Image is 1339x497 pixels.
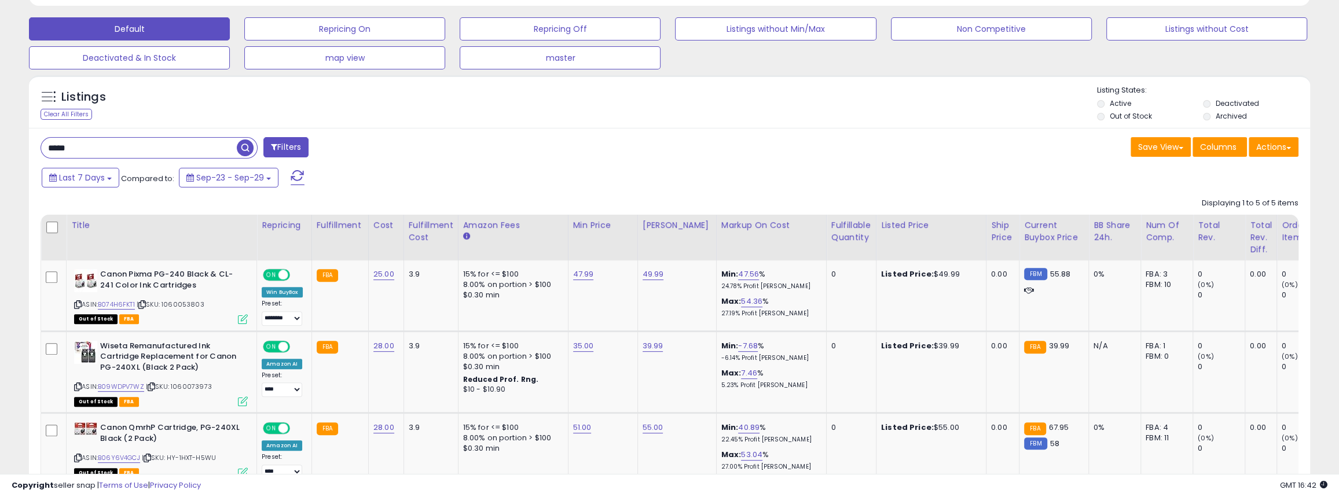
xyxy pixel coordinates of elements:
a: 39.99 [643,340,663,352]
div: Fulfillment [317,219,364,231]
div: ASIN: [74,422,248,476]
div: N/A [1094,341,1132,351]
div: % [721,296,817,318]
div: Displaying 1 to 5 of 5 items [1202,198,1298,209]
div: % [721,341,817,362]
span: | SKU: 1060053803 [137,300,204,309]
div: Repricing [262,219,307,231]
div: Ordered Items [1282,219,1324,244]
b: Max: [721,449,742,460]
a: 35.00 [573,340,594,352]
small: (0%) [1198,352,1214,361]
div: 3.9 [409,341,449,351]
p: -6.14% Profit [PERSON_NAME] [721,354,817,362]
span: Compared to: [121,173,174,184]
small: FBA [1024,341,1045,354]
button: master [460,46,661,69]
div: $0.30 min [463,290,559,300]
div: 0 [1282,341,1329,351]
button: Repricing On [244,17,445,41]
div: FBA: 3 [1146,269,1184,279]
b: Max: [721,296,742,307]
a: B09WDPV7WZ [98,382,144,392]
button: Listings without Min/Max [675,17,876,41]
span: ON [264,341,278,351]
div: FBM: 0 [1146,351,1184,362]
button: Columns [1193,137,1247,157]
span: ON [264,270,278,280]
p: 27.00% Profit [PERSON_NAME] [721,463,817,471]
a: 55.00 [643,422,663,433]
a: 7.46 [741,367,757,379]
img: 51I6Mco2vdL._SL40_.jpg [74,269,97,292]
div: Cost [373,219,399,231]
img: 516jFQvI0gL._SL40_.jpg [74,341,97,364]
div: 15% for <= $100 [463,269,559,279]
div: FBA: 1 [1146,341,1184,351]
a: 53.04 [741,449,762,461]
div: 0 [1198,290,1245,300]
span: All listings that are currently out of stock and unavailable for purchase on Amazon [74,314,118,324]
a: 49.99 [643,268,664,280]
p: 5.23% Profit [PERSON_NAME] [721,381,817,389]
div: 0 [1282,269,1329,279]
div: 8.00% on portion > $100 [463,433,559,443]
label: Out of Stock [1110,111,1152,121]
div: FBM: 10 [1146,279,1184,290]
label: Active [1110,98,1131,108]
div: ASIN: [74,269,248,323]
div: 0 [831,341,867,351]
small: (0%) [1282,280,1298,289]
span: OFF [288,341,307,351]
div: 0.00 [1250,269,1268,279]
span: FBA [119,397,139,407]
button: map view [244,46,445,69]
button: Last 7 Days [42,168,119,187]
b: Canon QmrhP Cartridge, PG-240XL Black (2 Pack) [100,422,241,447]
button: Filters [263,137,309,157]
span: FBA [119,314,139,324]
b: Canon Pixma PG-240 Black & CL-241 Color Ink Cartridges [100,269,241,293]
b: Min: [721,268,739,279]
div: $0.30 min [463,443,559,454]
div: 15% for <= $100 [463,341,559,351]
small: (0%) [1198,280,1214,289]
div: 0 [831,269,867,279]
div: Preset: [262,371,303,397]
div: seller snap | | [12,480,201,491]
span: OFF [288,270,307,280]
label: Deactivated [1216,98,1259,108]
button: Actions [1249,137,1298,157]
div: Amazon AI [262,359,302,369]
div: FBM: 11 [1146,433,1184,443]
div: % [721,422,817,444]
div: 0.00 [991,269,1010,279]
button: Non Competitive [891,17,1092,41]
div: Total Rev. [1198,219,1240,244]
b: Reduced Prof. Rng. [463,374,539,384]
div: 0 [1198,443,1245,454]
div: Amazon Fees [463,219,563,231]
h5: Listings [61,89,106,105]
div: 0.00 [991,341,1010,351]
span: All listings that are currently out of stock and unavailable for purchase on Amazon [74,397,118,407]
div: 0 [1282,290,1329,300]
a: 47.99 [573,268,594,280]
a: 28.00 [373,340,394,352]
strong: Copyright [12,480,54,491]
a: 25.00 [373,268,394,280]
div: [PERSON_NAME] [643,219,711,231]
th: The percentage added to the cost of goods (COGS) that forms the calculator for Min & Max prices. [716,215,826,260]
div: ASIN: [74,341,248,405]
div: Preset: [262,300,303,326]
div: $0.30 min [463,362,559,372]
span: 58 [1050,438,1059,449]
div: BB Share 24h. [1094,219,1136,244]
small: FBA [317,422,338,435]
b: Max: [721,367,742,378]
div: 8.00% on portion > $100 [463,351,559,362]
a: Privacy Policy [150,480,201,491]
div: Markup on Cost [721,219,821,231]
small: (0%) [1282,433,1298,443]
div: Ship Price [991,219,1014,244]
